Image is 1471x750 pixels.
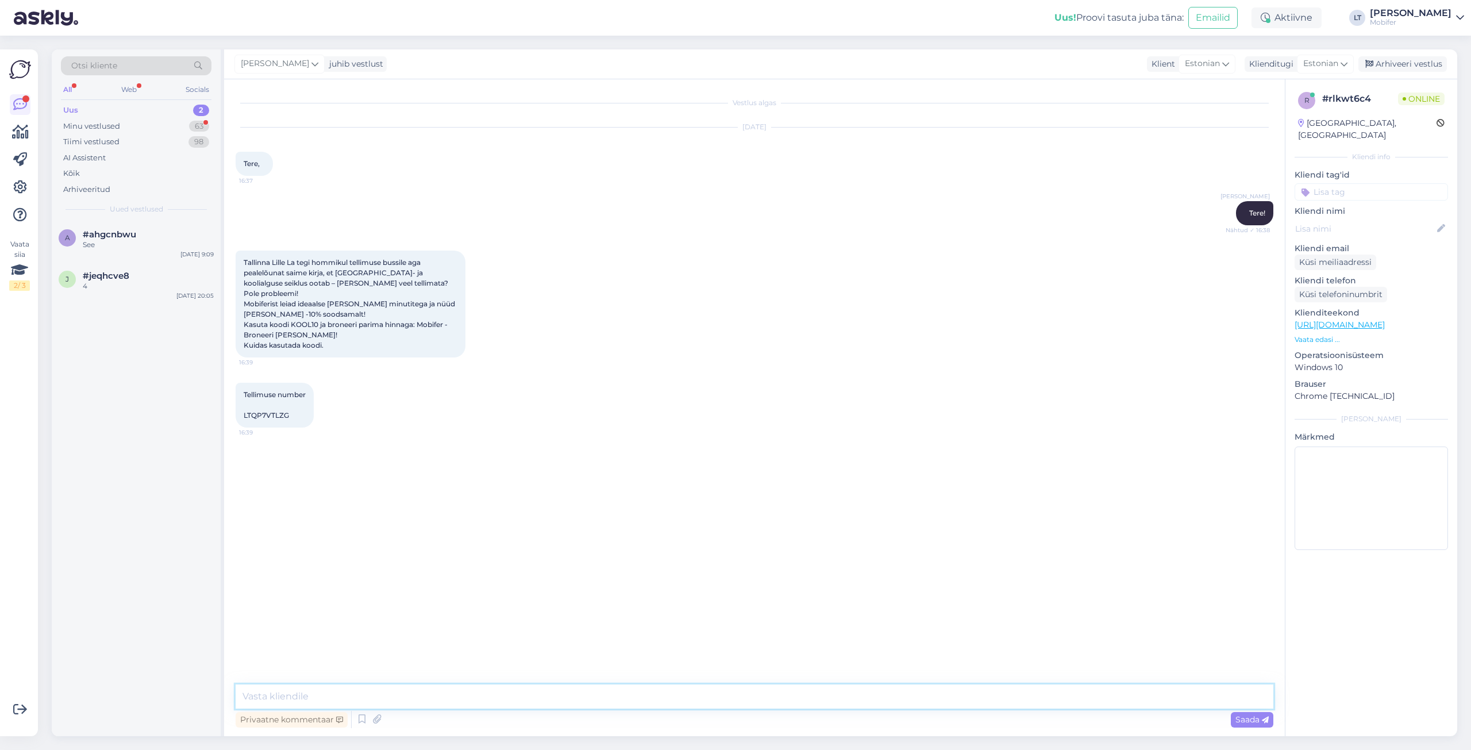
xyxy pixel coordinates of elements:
[1349,10,1365,26] div: LT
[1147,58,1175,70] div: Klient
[9,280,30,291] div: 2 / 3
[1304,96,1310,105] span: r
[65,233,70,242] span: a
[1295,275,1448,287] p: Kliendi telefon
[83,229,136,240] span: #ahgcnbwu
[1298,117,1437,141] div: [GEOGRAPHIC_DATA], [GEOGRAPHIC_DATA]
[236,122,1273,132] div: [DATE]
[325,58,383,70] div: juhib vestlust
[63,105,78,116] div: Uus
[193,105,209,116] div: 2
[110,204,163,214] span: Uued vestlused
[66,275,69,283] span: j
[1249,209,1265,217] span: Tere!
[1185,57,1220,70] span: Estonian
[1295,378,1448,390] p: Brauser
[1295,320,1385,330] a: [URL][DOMAIN_NAME]
[1295,349,1448,361] p: Operatsioonisüsteem
[244,390,306,420] span: Tellimuse number LTQP7VTLZG
[1295,222,1435,235] input: Lisa nimi
[83,281,214,291] div: 4
[71,60,117,72] span: Otsi kliente
[1054,12,1076,23] b: Uus!
[239,176,282,185] span: 16:37
[1188,7,1238,29] button: Emailid
[1370,9,1451,18] div: [PERSON_NAME]
[1295,255,1376,270] div: Küsi meiliaadressi
[1295,169,1448,181] p: Kliendi tag'id
[63,184,110,195] div: Arhiveeritud
[1295,307,1448,319] p: Klienditeekond
[63,152,106,164] div: AI Assistent
[63,168,80,179] div: Kõik
[244,159,260,168] span: Tere,
[183,82,211,97] div: Socials
[1370,9,1464,27] a: [PERSON_NAME]Mobifer
[176,291,214,300] div: [DATE] 20:05
[61,82,74,97] div: All
[1295,390,1448,402] p: Chrome [TECHNICAL_ID]
[1295,243,1448,255] p: Kliendi email
[1295,183,1448,201] input: Lisa tag
[1322,92,1398,106] div: # rlkwt6c4
[1295,414,1448,424] div: [PERSON_NAME]
[239,428,282,437] span: 16:39
[1295,287,1387,302] div: Küsi telefoninumbrit
[1295,205,1448,217] p: Kliendi nimi
[1235,714,1269,725] span: Saada
[1370,18,1451,27] div: Mobifer
[189,121,209,132] div: 63
[1251,7,1322,28] div: Aktiivne
[241,57,309,70] span: [PERSON_NAME]
[239,358,282,367] span: 16:39
[119,82,139,97] div: Web
[1295,431,1448,443] p: Märkmed
[9,59,31,80] img: Askly Logo
[236,98,1273,108] div: Vestlus algas
[83,271,129,281] span: #jeqhcve8
[83,240,214,250] div: See
[244,258,457,349] span: Tallinna Lille La tegi hommikul tellimuse bussile aga pealelõunat saime kirja, et [GEOGRAPHIC_DAT...
[1398,93,1445,105] span: Online
[63,121,120,132] div: Minu vestlused
[1295,152,1448,162] div: Kliendi info
[9,239,30,291] div: Vaata siia
[236,712,348,728] div: Privaatne kommentaar
[1226,226,1270,234] span: Nähtud ✓ 16:38
[1054,11,1184,25] div: Proovi tasuta juba täna:
[180,250,214,259] div: [DATE] 9:09
[63,136,120,148] div: Tiimi vestlused
[1220,192,1270,201] span: [PERSON_NAME]
[188,136,209,148] div: 98
[1358,56,1447,72] div: Arhiveeri vestlus
[1303,57,1338,70] span: Estonian
[1295,334,1448,345] p: Vaata edasi ...
[1245,58,1293,70] div: Klienditugi
[1295,361,1448,374] p: Windows 10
